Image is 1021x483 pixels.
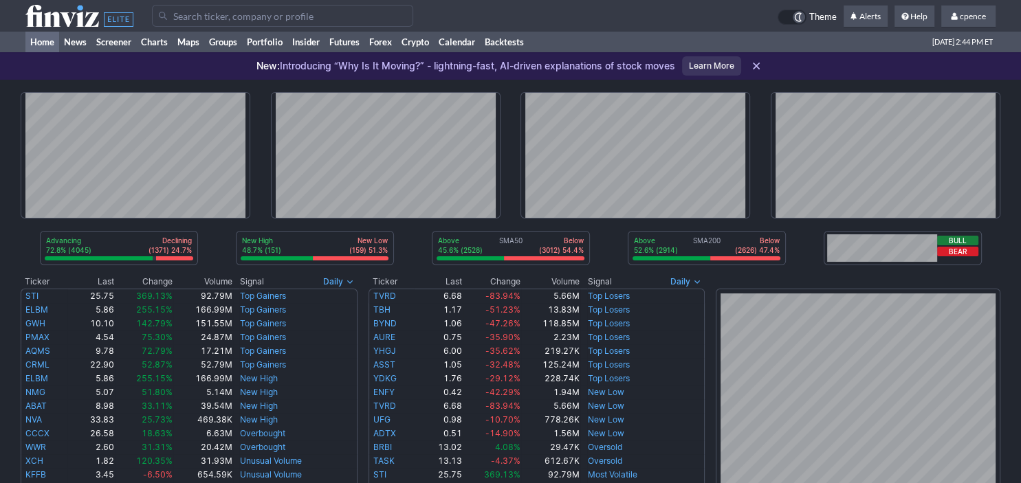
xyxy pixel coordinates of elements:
td: 469.38K [173,413,232,427]
p: 52.6% (2914) [634,245,678,255]
span: -83.94% [485,401,520,411]
span: -35.62% [485,346,520,356]
td: 0.75 [415,330,463,344]
div: SMA50 [437,236,585,256]
td: 166.99M [173,303,232,317]
a: Top Gainers [240,359,286,370]
a: Top Gainers [240,291,286,301]
a: Alerts [844,5,888,27]
a: NMG [25,387,45,397]
a: New High [240,387,278,397]
span: 31.31% [142,442,173,452]
span: 120.35% [136,456,173,466]
td: 25.75 [415,468,463,482]
td: 219.27K [521,344,580,358]
a: STI [25,291,39,301]
td: 92.79M [521,468,580,482]
span: 142.79% [136,318,173,328]
a: Top Losers [588,346,630,356]
p: (159) 51.3% [349,245,388,255]
span: Daily [670,275,690,289]
td: 5.14M [173,385,232,399]
button: Signals interval [667,275,705,289]
td: 13.83M [521,303,580,317]
span: -4.37% [491,456,520,466]
span: -42.29% [485,387,520,397]
a: AQMS [25,346,50,356]
span: 255.15% [136,304,173,315]
a: GWH [25,318,45,328]
td: 0.51 [415,427,463,440]
p: 48.7% (151) [242,245,281,255]
span: -35.90% [485,332,520,342]
span: 255.15% [136,373,173,383]
a: YDKG [373,373,397,383]
td: 0.42 [415,385,463,399]
a: Top Gainers [240,332,286,342]
a: Maps [173,32,204,52]
td: 33.83 [67,413,116,427]
a: Calendar [434,32,480,52]
th: Volume [173,275,232,289]
span: New: [256,60,280,71]
span: 51.80% [142,387,173,397]
td: 1.06 [415,317,463,330]
a: BRBI [373,442,392,452]
th: Ticker [369,275,415,289]
div: SMA200 [633,236,781,256]
a: cpence [941,5,996,27]
span: Signal [588,276,612,287]
td: 31.93M [173,454,232,468]
a: New Low [588,401,624,411]
td: 228.74K [521,372,580,385]
td: 52.79M [173,358,232,372]
a: Charts [136,32,173,52]
span: -10.70% [485,414,520,425]
td: 0.98 [415,413,463,427]
a: TBH [373,304,391,315]
a: New High [240,373,278,383]
td: 778.26K [521,413,580,427]
a: Backtests [480,32,529,52]
td: 125.24M [521,358,580,372]
a: BYND [373,318,397,328]
a: NVA [25,414,42,425]
td: 39.54M [173,399,232,413]
a: YHGJ [373,346,396,356]
a: Insider [287,32,325,52]
a: Top Gainers [240,304,286,315]
a: ENFY [373,387,395,397]
a: Learn More [682,56,741,76]
a: Unusual Volume [240,456,302,466]
p: New High [242,236,281,245]
p: 45.6% (2528) [438,245,483,255]
a: Futures [325,32,364,52]
span: 4.08% [495,442,520,452]
td: 2.23M [521,330,580,344]
td: 1.17 [415,303,463,317]
a: WWR [25,442,46,452]
span: [DATE] 2:44 PM ET [932,32,993,52]
a: Oversold [588,456,622,466]
td: 151.55M [173,317,232,330]
td: 2.60 [67,440,116,454]
a: Forex [364,32,397,52]
span: Daily [323,275,343,289]
td: 5.86 [67,372,116,385]
td: 5.66M [521,399,580,413]
span: -29.12% [485,373,520,383]
a: Overbought [240,428,285,438]
td: 118.85M [521,317,580,330]
a: Crypto [397,32,434,52]
td: 26.58 [67,427,116,440]
a: Screener [91,32,136,52]
a: New Low [588,428,624,438]
span: 72.79% [142,346,173,356]
th: Ticker [21,275,67,289]
p: Above [634,236,678,245]
a: ASST [373,359,395,370]
span: 75.30% [142,332,173,342]
a: ABAT [25,401,47,411]
a: Top Losers [588,332,630,342]
span: 369.13% [136,291,173,301]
